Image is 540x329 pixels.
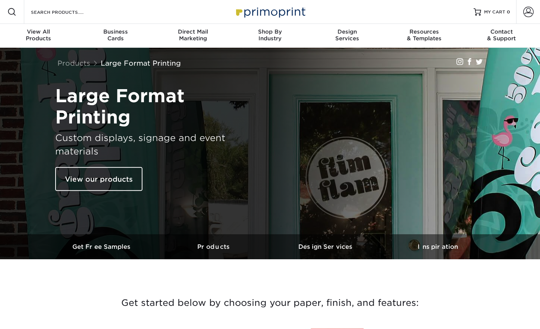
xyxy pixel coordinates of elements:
div: & Templates [386,28,463,42]
a: Design Services [270,234,382,259]
a: Products [57,59,90,67]
a: BusinessCards [77,24,154,48]
div: & Support [463,28,540,42]
span: MY CART [484,9,505,15]
a: View our products [55,167,142,191]
a: DesignServices [308,24,386,48]
span: Resources [386,28,463,35]
a: Get Free Samples [46,234,158,259]
a: Products [158,234,270,259]
a: Large Format Printing [101,59,181,67]
h1: Large Format Printing [55,85,242,128]
div: Industry [232,28,309,42]
img: Primoprint [233,4,307,20]
h3: Custom displays, signage and event materials [55,131,242,158]
h3: Design Services [270,243,382,250]
div: Services [308,28,386,42]
h3: Products [158,243,270,250]
div: Cards [77,28,154,42]
a: Shop ByIndustry [232,24,309,48]
span: Direct Mail [154,28,232,35]
span: Design [308,28,386,35]
div: Marketing [154,28,232,42]
span: 0 [507,9,510,15]
span: Business [77,28,154,35]
h3: Inspiration [382,243,494,250]
a: Inspiration [382,234,494,259]
a: Resources& Templates [386,24,463,48]
span: Contact [463,28,540,35]
span: Shop By [232,28,309,35]
a: Direct MailMarketing [154,24,232,48]
h3: Get Free Samples [46,243,158,250]
a: Contact& Support [463,24,540,48]
input: SEARCH PRODUCTS..... [30,7,103,16]
h3: Get started below by choosing your paper, finish, and features: [52,286,488,320]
